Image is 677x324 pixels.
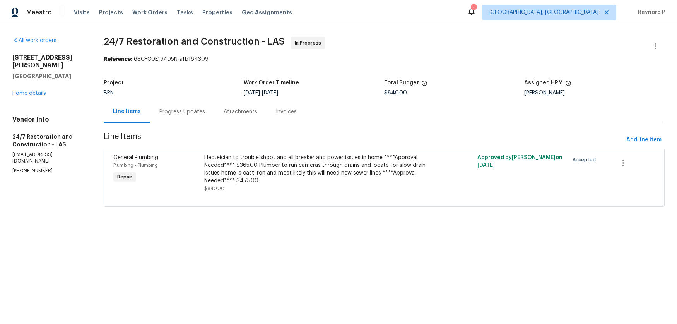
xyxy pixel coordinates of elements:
button: Add line item [623,133,665,147]
div: [PERSON_NAME] [524,90,665,96]
span: 24/7 Restoration and Construction - LAS [104,37,285,46]
p: [PHONE_NUMBER] [12,168,85,174]
b: Reference: [104,57,132,62]
span: Accepted [573,156,599,164]
span: Properties [202,9,233,16]
span: Projects [99,9,123,16]
a: All work orders [12,38,56,43]
span: Repair [114,173,135,181]
span: Geo Assignments [242,9,292,16]
div: Line Items [113,108,141,115]
span: Maestro [26,9,52,16]
span: Reynord P [635,9,665,16]
span: General Plumbing [113,155,158,160]
span: Plumbing - Plumbing [113,163,158,168]
span: - [244,90,278,96]
h4: Vendor Info [12,116,85,123]
p: [EMAIL_ADDRESS][DOMAIN_NAME] [12,151,85,165]
span: Add line item [626,135,662,145]
h2: [STREET_ADDRESS][PERSON_NAME] [12,54,85,69]
h5: Project [104,80,124,86]
h5: Work Order Timeline [244,80,299,86]
div: Progress Updates [159,108,205,116]
span: Visits [74,9,90,16]
div: Invoices [276,108,297,116]
div: Attachments [224,108,257,116]
h5: Assigned HPM [524,80,563,86]
span: Line Items [104,133,623,147]
span: [GEOGRAPHIC_DATA], [GEOGRAPHIC_DATA] [489,9,598,16]
span: The total cost of line items that have been proposed by Opendoor. This sum includes line items th... [421,80,427,90]
span: [DATE] [244,90,260,96]
span: The hpm assigned to this work order. [565,80,571,90]
span: $840.00 [384,90,407,96]
span: [DATE] [477,163,495,168]
div: 6SCFC0E194D5N-afb164309 [104,55,665,63]
h5: [GEOGRAPHIC_DATA] [12,72,85,80]
span: $840.00 [204,186,224,191]
span: Work Orders [132,9,168,16]
span: Tasks [177,10,193,15]
span: Approved by [PERSON_NAME] on [477,155,562,168]
div: Electeician to trouble shoot and all breaker and power issues in home ****Approval Needed**** $36... [204,154,427,185]
h5: Total Budget [384,80,419,86]
a: Home details [12,91,46,96]
span: [DATE] [262,90,278,96]
span: BRN [104,90,114,96]
span: In Progress [295,39,324,47]
div: 1 [471,5,476,12]
h5: 24/7 Restoration and Construction - LAS [12,133,85,148]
